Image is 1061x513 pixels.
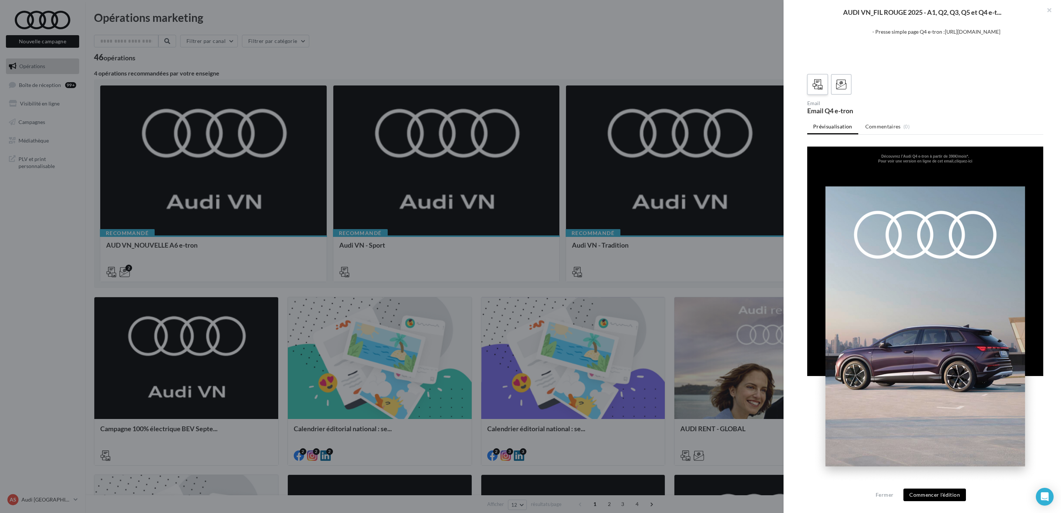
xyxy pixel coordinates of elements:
[71,13,165,17] font: Pour voir une version en ligne de cet email,
[843,9,1001,16] span: AUDI VN_FIL ROUGE 2025 - A1, Q2, Q3, Q5 et Q4 e-t...
[873,490,896,499] button: Fermer
[807,107,922,114] div: Email Q4 e-tron
[807,101,922,106] div: Email
[865,123,901,130] span: Commentaires
[74,8,162,12] b: Découvrez l’Audi Q4 e-tron à partir de 390€/mois*.
[903,489,966,501] button: Commencer l'édition
[903,124,910,130] span: (0)
[1036,488,1054,506] div: Open Intercom Messenger
[945,28,1000,35] a: [URL][DOMAIN_NAME]
[147,13,165,17] a: cliquez-ici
